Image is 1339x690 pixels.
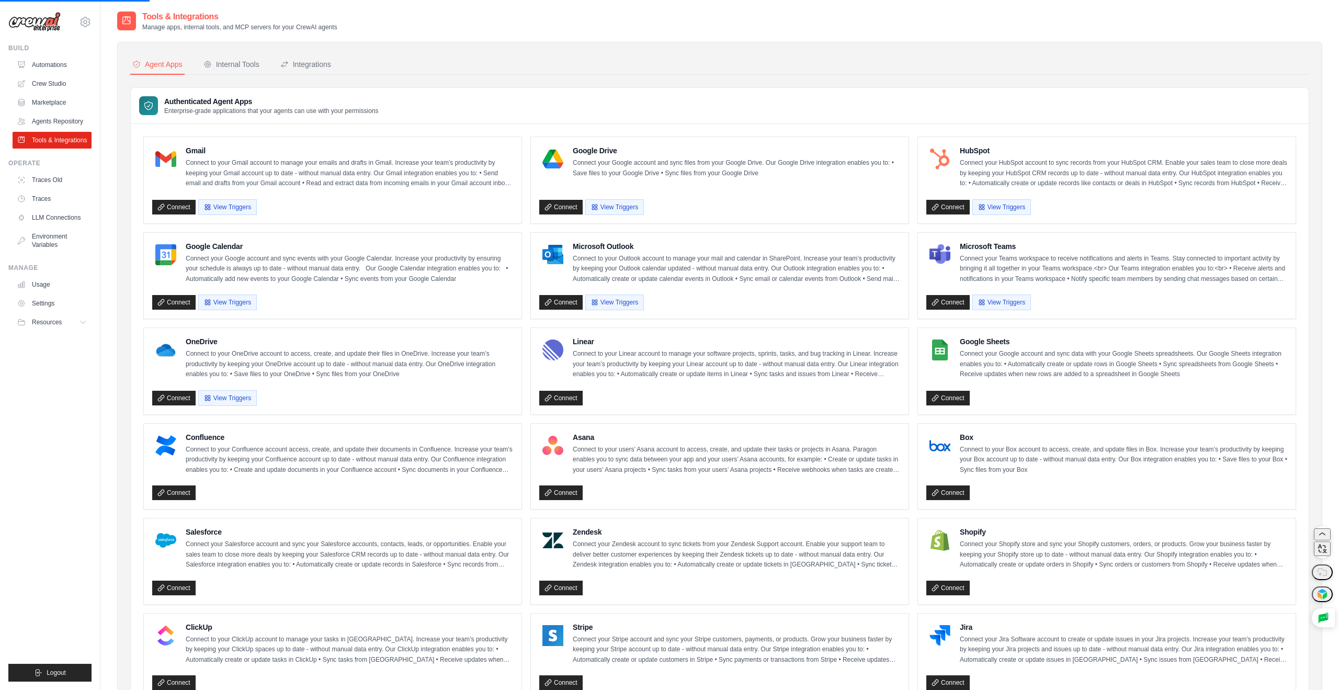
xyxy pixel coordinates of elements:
img: Gmail Logo [155,149,176,169]
img: Linear Logo [542,340,563,360]
img: Stripe Logo [542,625,563,646]
p: Connect your Google account and sync data with your Google Sheets spreadsheets. Our Google Sheets... [960,349,1287,380]
p: Connect your Jira Software account to create or update issues in your Jira projects. Increase you... [960,635,1287,665]
h2: Tools & Integrations [142,10,337,23]
img: Confluence Logo [155,435,176,456]
p: Connect to your users’ Asana account to access, create, and update their tasks or projects in Asa... [573,445,900,476]
img: Zendesk Logo [542,530,563,551]
button: View Triggers [198,199,257,215]
div: Build [8,44,92,52]
p: Connect your HubSpot account to sync records from your HubSpot CRM. Enable your sales team to clo... [960,158,1287,189]
img: HubSpot Logo [929,149,950,169]
a: Usage [13,276,92,293]
p: Manage apps, internal tools, and MCP servers for your CrewAI agents [142,23,337,31]
img: Asana Logo [542,435,563,456]
a: Environment Variables [13,228,92,253]
a: Marketplace [13,94,92,111]
div: Integrations [280,59,331,70]
h4: Zendesk [573,527,900,537]
h4: Box [960,432,1287,443]
div: Manage [8,264,92,272]
img: Logo [8,12,61,32]
h4: Linear [573,336,900,347]
h4: Google Drive [573,145,900,156]
a: Connect [926,200,970,214]
a: Connect [926,581,970,595]
button: Agent Apps [130,55,185,75]
h4: Stripe [573,622,900,632]
img: Jira Logo [929,625,950,646]
button: View Triggers [585,199,644,215]
button: Resources [13,314,92,331]
p: Connect to your Gmail account to manage your emails and drafts in Gmail. Increase your team’s pro... [186,158,513,189]
a: Crew Studio [13,75,92,92]
img: Salesforce Logo [155,530,176,551]
div: Internal Tools [203,59,259,70]
h4: Gmail [186,145,513,156]
a: Connect [152,200,196,214]
h4: Microsoft Teams [960,241,1287,252]
div: Operate [8,159,92,167]
img: Microsoft Outlook Logo [542,244,563,265]
button: Logout [8,664,92,682]
h4: Google Sheets [960,336,1287,347]
img: Shopify Logo [929,530,950,551]
h4: Asana [573,432,900,443]
h4: Shopify [960,527,1287,537]
h4: Salesforce [186,527,513,537]
h4: ClickUp [186,622,513,632]
a: Traces [13,190,92,207]
button: View Triggers [198,390,257,406]
h4: Microsoft Outlook [573,241,900,252]
a: Connect [926,675,970,690]
p: Connect to your Box account to access, create, and update files in Box. Increase your team’s prod... [960,445,1287,476]
a: Connect [539,391,583,405]
h4: Jira [960,622,1287,632]
a: Connect [539,675,583,690]
p: Connect your Zendesk account to sync tickets from your Zendesk Support account. Enable your suppo... [573,539,900,570]
a: Automations [13,56,92,73]
img: Google Drive Logo [542,149,563,169]
img: Microsoft Teams Logo [929,244,950,265]
h4: Google Calendar [186,241,513,252]
h3: Authenticated Agent Apps [164,96,379,107]
span: Resources [32,318,62,326]
a: Connect [152,295,196,310]
img: ClickUp Logo [155,625,176,646]
a: Traces Old [13,172,92,188]
button: View Triggers [972,199,1031,215]
a: Connect [926,391,970,405]
p: Connect your Stripe account and sync your Stripe customers, payments, or products. Grow your busi... [573,635,900,665]
p: Enterprise-grade applications that your agents can use with your permissions [164,107,379,115]
a: Connect [539,581,583,595]
p: Connect your Google account and sync files from your Google Drive. Our Google Drive integration e... [573,158,900,178]
button: View Triggers [972,295,1031,310]
p: Connect your Salesforce account and sync your Salesforce accounts, contacts, leads, or opportunit... [186,539,513,570]
img: Google Calendar Logo [155,244,176,265]
p: Connect to your OneDrive account to access, create, and update their files in OneDrive. Increase ... [186,349,513,380]
a: Connect [539,485,583,500]
p: Connect to your Outlook account to manage your mail and calendar in SharePoint. Increase your tea... [573,254,900,285]
a: Connect [539,200,583,214]
p: Connect your Teams workspace to receive notifications and alerts in Teams. Stay connected to impo... [960,254,1287,285]
a: Connect [152,675,196,690]
h4: HubSpot [960,145,1287,156]
a: LLM Connections [13,209,92,226]
a: Connect [152,581,196,595]
a: Agents Repository [13,113,92,130]
p: Connect to your ClickUp account to manage your tasks in [GEOGRAPHIC_DATA]. Increase your team’s p... [186,635,513,665]
a: Connect [926,485,970,500]
p: Connect to your Confluence account access, create, and update their documents in Confluence. Incr... [186,445,513,476]
a: Settings [13,295,92,312]
img: OneDrive Logo [155,340,176,360]
a: Tools & Integrations [13,132,92,149]
p: Connect to your Linear account to manage your software projects, sprints, tasks, and bug tracking... [573,349,900,380]
h4: OneDrive [186,336,513,347]
a: Connect [539,295,583,310]
a: Connect [926,295,970,310]
a: Connect [152,391,196,405]
div: Agent Apps [132,59,183,70]
img: Box Logo [929,435,950,456]
button: Internal Tools [201,55,262,75]
button: View Triggers [198,295,257,310]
